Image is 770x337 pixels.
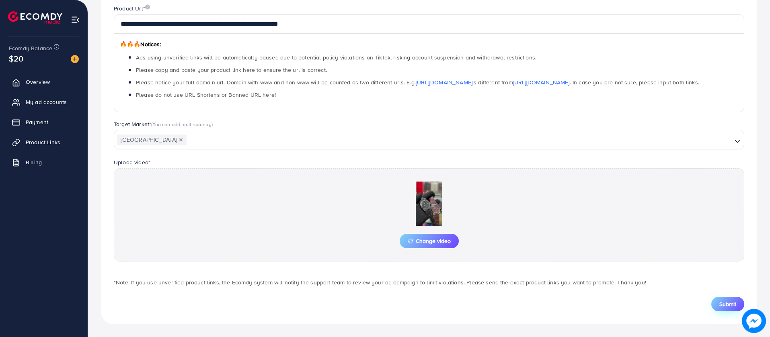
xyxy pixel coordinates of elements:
p: *Note: If you use unverified product links, the Ecomdy system will notify the support team to rev... [114,278,744,287]
span: $20 [9,53,23,64]
span: Submit [719,300,736,308]
button: Deselect Pakistan [179,138,183,142]
label: Upload video [114,158,150,166]
a: Product Links [6,134,82,150]
div: Search for option [114,130,744,149]
span: Please do not use URL Shortens or Banned URL here! [136,91,276,99]
span: Please notice your full domain url. Domain with www and non-www will be counted as two different ... [136,78,699,86]
span: (You can add multi-country) [151,121,213,128]
img: logo [8,11,62,24]
img: image [71,55,79,63]
a: My ad accounts [6,94,82,110]
span: Ecomdy Balance [9,44,52,52]
span: Payment [26,118,48,126]
a: Overview [6,74,82,90]
a: [URL][DOMAIN_NAME] [416,78,472,86]
img: Preview Image [389,182,469,226]
span: Notices: [120,40,161,48]
img: menu [71,15,80,25]
span: My ad accounts [26,98,67,106]
span: Ads using unverified links will be automatically paused due to potential policy violations on Tik... [136,53,536,61]
img: image [742,309,766,333]
button: Change video [400,234,459,248]
span: Overview [26,78,50,86]
span: Change video [408,238,451,244]
button: Submit [711,297,744,311]
span: Product Links [26,138,60,146]
label: Product Url [114,4,150,12]
span: Please copy and paste your product link here to ensure the url is correct. [136,66,327,74]
a: Payment [6,114,82,130]
label: Target Market [114,120,213,128]
a: Billing [6,154,82,170]
img: image [145,4,150,10]
input: Search for option [187,134,731,147]
span: 🔥🔥🔥 [120,40,140,48]
span: [GEOGRAPHIC_DATA] [117,135,187,146]
a: [URL][DOMAIN_NAME] [513,78,570,86]
span: Billing [26,158,42,166]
